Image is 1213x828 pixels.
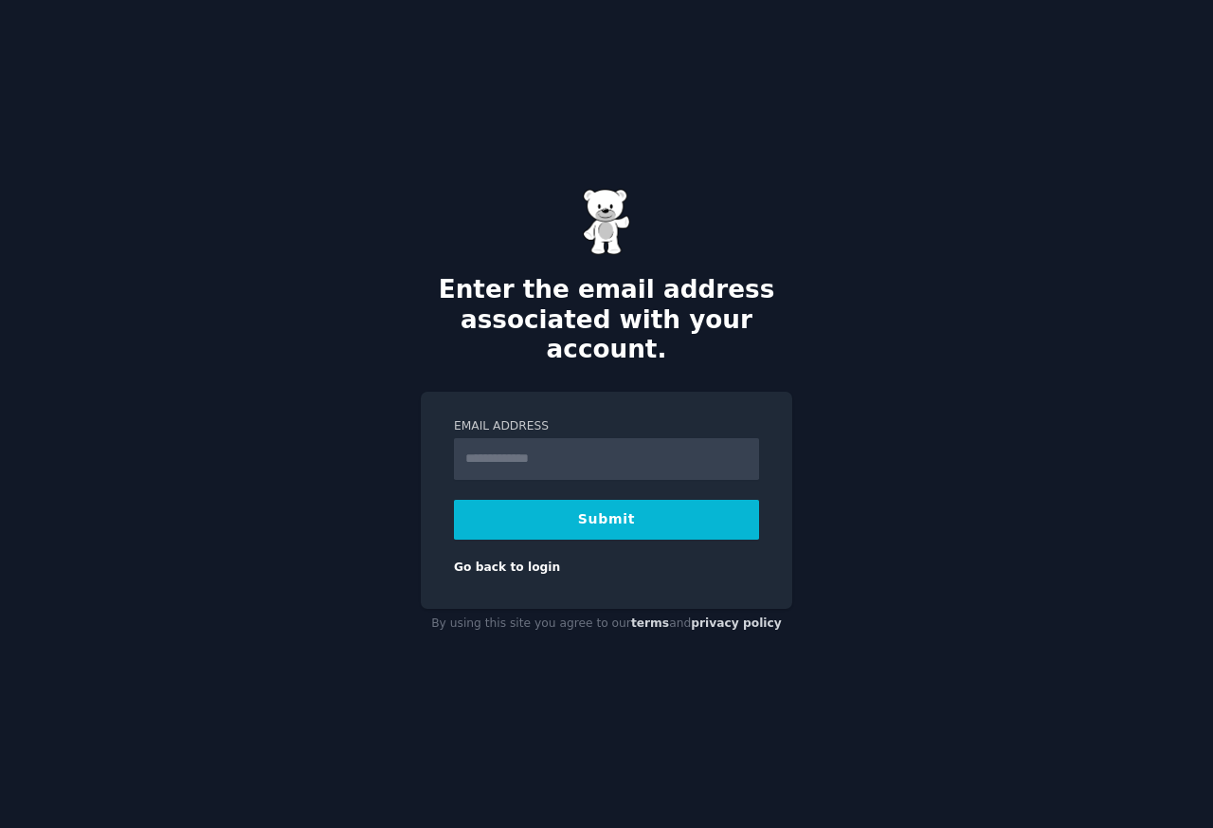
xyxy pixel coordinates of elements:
[421,275,792,365] h2: Enter the email address associated with your account.
[454,418,759,435] label: Email Address
[421,609,792,639] div: By using this site you agree to our and
[583,189,630,255] img: Gummy Bear
[691,616,782,630] a: privacy policy
[454,561,560,574] a: Go back to login
[631,616,669,630] a: terms
[454,500,759,540] button: Submit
